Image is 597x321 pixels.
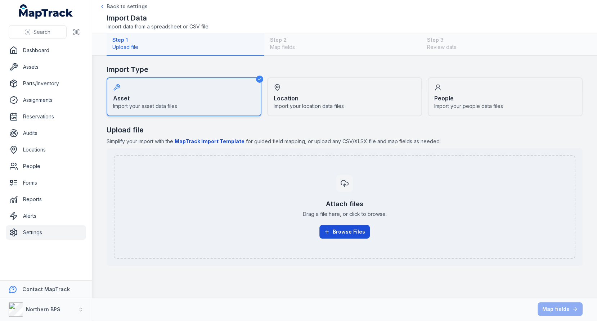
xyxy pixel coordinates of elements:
[175,138,244,144] b: MapTrack Import Template
[6,209,86,223] a: Alerts
[434,103,503,110] span: Import your people data files
[6,76,86,91] a: Parts/Inventory
[274,94,298,103] strong: Location
[99,3,148,10] a: Back to settings
[107,13,208,23] h2: Import Data
[107,33,264,56] button: Step 1Upload file
[107,3,148,10] span: Back to settings
[22,286,70,292] strong: Contact MapTrack
[6,159,86,173] a: People
[6,43,86,58] a: Dashboard
[113,103,177,110] span: Import your asset data files
[19,4,73,19] a: MapTrack
[33,28,50,36] span: Search
[6,109,86,124] a: Reservations
[112,36,259,44] strong: Step 1
[107,138,583,145] span: Simplify your import with the for guided field mapping, or upload any CSV/XLSX file and map field...
[107,125,583,135] h2: Upload file
[112,44,259,51] span: Upload file
[303,211,387,218] span: Drag a file here, or click to browse.
[107,23,208,30] span: Import data from a spreadsheet or CSV file
[6,176,86,190] a: Forms
[9,25,67,39] button: Search
[6,143,86,157] a: Locations
[6,225,86,240] a: Settings
[434,94,454,103] strong: People
[6,126,86,140] a: Audits
[6,93,86,107] a: Assignments
[107,64,583,74] h2: Import Type
[319,225,370,239] button: Browse Files
[326,199,363,209] h3: Attach files
[6,192,86,207] a: Reports
[6,60,86,74] a: Assets
[113,94,130,103] strong: Asset
[274,103,344,110] span: Import your location data files
[26,306,60,312] strong: Northern BPS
